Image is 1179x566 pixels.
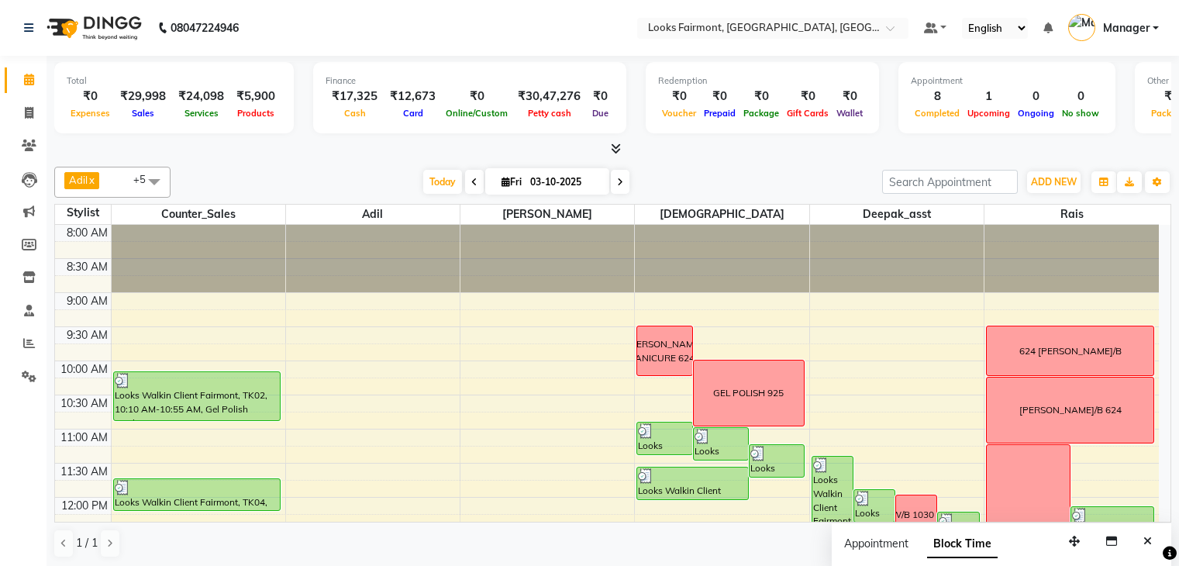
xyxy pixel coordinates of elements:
div: Looks Walkin Client Fairmont, TK02, 10:10 AM-10:55 AM, Gel Polish Application [114,372,281,420]
span: 1 / 1 [76,535,98,551]
div: 11:00 AM [57,430,111,446]
div: W/B 1030 COM (PACKAGE) [891,508,942,550]
div: 0 [1014,88,1058,105]
span: No show [1058,108,1103,119]
span: Online/Custom [442,108,512,119]
button: ADD NEW [1027,171,1081,193]
span: Today [423,170,462,194]
input: Search Appointment [882,170,1018,194]
div: GEL POLISH 925 [713,386,784,400]
span: [PERSON_NAME] [460,205,634,224]
span: Prepaid [700,108,739,119]
span: Due [588,108,612,119]
div: ₹17,325 [326,88,384,105]
span: Ongoing [1014,108,1058,119]
span: Fri [498,176,526,188]
span: Petty cash [524,108,575,119]
span: Sales [128,108,158,119]
div: 12:00 PM [58,498,111,514]
div: Looks Walkin Client Fairmont, TK02, 11:25 AM-12:55 PM, K Fusio Dose Treatment,Curling Tongs(F)* [812,457,853,555]
div: ₹5,900 [230,88,281,105]
div: Finance [326,74,614,88]
span: Appointment [844,537,908,550]
div: 11:30 AM [57,464,111,480]
a: x [88,174,95,186]
span: Counter_Sales [112,205,285,224]
span: Gift Cards [783,108,833,119]
div: ₹0 [587,88,614,105]
div: ₹0 [442,88,512,105]
span: Rais [984,205,1159,224]
div: 8:00 AM [64,225,111,241]
div: Looks Walkin Client Fairmont, TK07, 12:10 PM-12:40 PM, Blow Dry Stylist(F)* [1071,507,1154,539]
span: Deepak_asst [810,205,984,224]
div: ₹24,098 [172,88,230,105]
div: ₹0 [783,88,833,105]
div: 8:30 AM [64,259,111,275]
div: ₹12,673 [384,88,442,105]
span: Adil [286,205,460,224]
div: ₹0 [833,88,867,105]
div: ₹30,47,276 [512,88,587,105]
div: Total [67,74,281,88]
span: Block Time [927,530,998,558]
input: 2025-10-03 [526,171,603,194]
div: Appointment [911,74,1103,88]
div: [PERSON_NAME]/B 624 [1019,403,1122,417]
b: 08047224946 [171,6,239,50]
span: Package [739,108,783,119]
span: Services [181,108,222,119]
div: Redemption [658,74,867,88]
div: 0 [1058,88,1103,105]
div: ₹0 [700,88,739,105]
span: Products [233,108,278,119]
div: Looks Walkin Client Fairmont, TK03, 11:00 AM-11:30 AM, Blow Dry Stylist(F)* [694,428,748,460]
span: Completed [911,108,964,119]
div: ₹0 [658,88,700,105]
div: ₹0 [67,88,114,105]
div: 9:30 AM [64,327,111,343]
div: 10:00 AM [57,361,111,378]
div: ₹29,998 [114,88,172,105]
span: +5 [133,173,157,185]
span: Wallet [833,108,867,119]
div: 1 [964,88,1014,105]
span: ADD NEW [1031,176,1077,188]
span: Upcoming [964,108,1014,119]
span: Cash [340,108,370,119]
div: ₹0 [739,88,783,105]
button: Close [1136,530,1159,554]
span: Voucher [658,108,700,119]
div: [PERSON_NAME] MANICURE 624 [627,337,702,365]
div: 10:30 AM [57,395,111,412]
div: Looks Walkin Client Fairmont, TK04, 11:45 AM-12:15 PM, Nail Paint(Each) [114,479,281,510]
div: 624 [PERSON_NAME]/B [1019,344,1122,358]
div: 9:00 AM [64,293,111,309]
img: Manager [1068,14,1095,41]
span: Adil [69,174,88,186]
span: Card [399,108,427,119]
span: Expenses [67,108,114,119]
div: Looks Walkin Client Fairmont, TK06, 11:55 AM-12:25 PM, Curling Tongs(F)* [854,490,895,522]
img: logo [40,6,146,50]
div: Looks Walkin Client Fairmont, TK05, 11:35 AM-12:05 PM, Blow Dry Stylist(F)* [637,468,748,499]
span: Manager [1103,20,1150,36]
div: Looks Walkin Client Fairmont, TK04, 11:15 AM-11:45 AM, Nail Filing [750,445,804,477]
span: [DEMOGRAPHIC_DATA] [635,205,808,224]
div: 8 [911,88,964,105]
div: Looks Walkin Client Fairmont, TK02, 10:55 AM-11:25 AM, Foot Massage(F) [637,423,691,454]
div: Stylist [55,205,111,221]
